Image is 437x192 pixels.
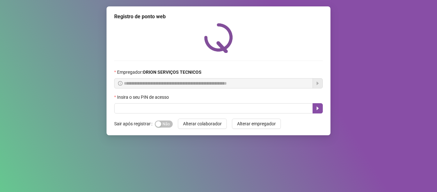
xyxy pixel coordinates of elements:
[232,119,281,129] button: Alterar empregador
[315,106,320,111] span: caret-right
[178,119,227,129] button: Alterar colaborador
[118,81,123,86] span: info-circle
[237,120,276,127] span: Alterar empregador
[114,119,155,129] label: Sair após registrar
[114,13,323,21] div: Registro de ponto web
[204,23,233,53] img: QRPoint
[183,120,222,127] span: Alterar colaborador
[143,70,202,75] strong: ORION SERVIÇOS TECNICOS
[114,94,173,101] label: Insira o seu PIN de acesso
[117,69,202,76] span: Empregador :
